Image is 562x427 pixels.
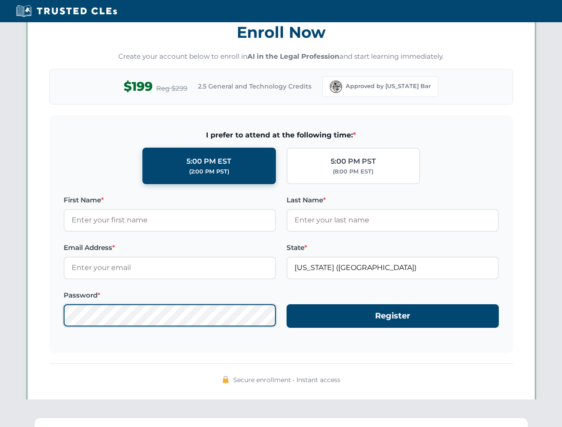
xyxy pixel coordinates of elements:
[287,195,499,205] label: Last Name
[49,18,513,46] h3: Enroll Now
[330,81,342,93] img: Florida Bar
[124,77,153,97] span: $199
[233,375,340,385] span: Secure enrollment • Instant access
[222,376,229,383] img: 🔒
[331,156,376,167] div: 5:00 PM PST
[13,4,120,18] img: Trusted CLEs
[64,257,276,279] input: Enter your email
[247,52,340,60] strong: AI in the Legal Profession
[333,167,373,176] div: (8:00 PM EST)
[64,290,276,301] label: Password
[287,257,499,279] input: Florida (FL)
[64,242,276,253] label: Email Address
[346,82,431,91] span: Approved by [US_STATE] Bar
[186,156,231,167] div: 5:00 PM EST
[287,304,499,328] button: Register
[189,167,229,176] div: (2:00 PM PST)
[64,195,276,205] label: First Name
[64,129,499,141] span: I prefer to attend at the following time:
[156,83,187,94] span: Reg $299
[49,52,513,62] p: Create your account below to enroll in and start learning immediately.
[287,242,499,253] label: State
[198,81,311,91] span: 2.5 General and Technology Credits
[287,209,499,231] input: Enter your last name
[64,209,276,231] input: Enter your first name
